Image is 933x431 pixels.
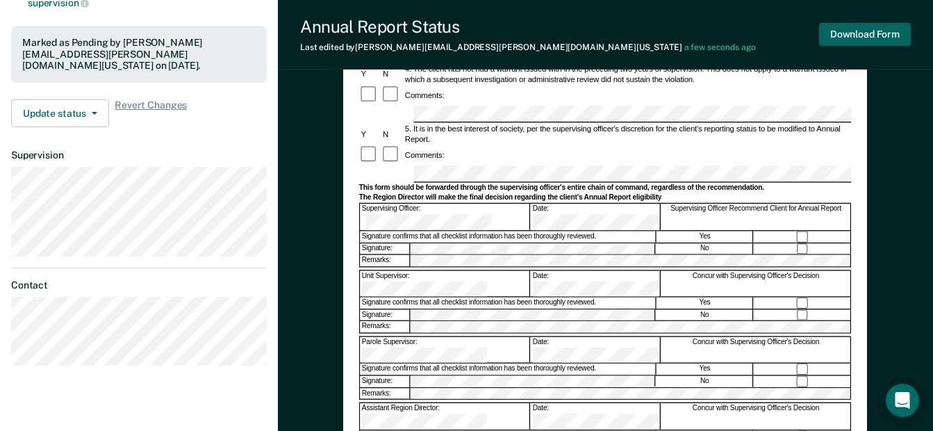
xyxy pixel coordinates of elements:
[360,364,656,375] div: Signature confirms that all checklist information has been thoroughly reviewed.
[657,243,754,254] div: No
[360,298,656,309] div: Signature confirms that all checklist information has been thoroughly reviewed.
[360,231,656,243] div: Signature confirms that all checklist information has been thoroughly reviewed.
[381,68,404,79] div: N
[360,388,411,399] div: Remarks:
[404,149,447,160] div: Comments:
[360,204,530,231] div: Supervising Officer:
[360,270,530,297] div: Unit Supervisor:
[11,99,109,127] button: Update status
[11,279,267,291] dt: Contact
[531,204,661,231] div: Date:
[359,184,851,193] div: This form should be forwarded through the supervising officer's entire chain of command, regardle...
[359,193,851,202] div: The Region Director will make the final decision regarding the client's Annual Report eligibility
[404,123,852,144] div: 5. It is in the best interest of society, per the supervising officer's discretion for the client...
[360,322,411,333] div: Remarks:
[531,270,661,297] div: Date:
[684,42,756,52] span: a few seconds ago
[657,231,754,243] div: Yes
[661,337,851,364] div: Concur with Supervising Officer's Decision
[300,42,756,52] div: Last edited by [PERSON_NAME][EMAIL_ADDRESS][PERSON_NAME][DOMAIN_NAME][US_STATE]
[11,149,267,161] dt: Supervision
[819,23,911,46] button: Download Form
[360,376,410,387] div: Signature:
[531,403,661,430] div: Date:
[661,270,851,297] div: Concur with Supervising Officer's Decision
[360,309,410,320] div: Signature:
[360,255,411,266] div: Remarks:
[360,403,530,430] div: Assistant Region Director:
[404,90,447,100] div: Comments:
[661,204,851,231] div: Supervising Officer Recommend Client for Annual Report
[300,17,756,37] div: Annual Report Status
[657,309,754,320] div: No
[531,337,661,364] div: Date:
[381,129,404,139] div: N
[359,68,381,79] div: Y
[360,243,410,254] div: Signature:
[359,129,381,139] div: Y
[22,37,256,72] div: Marked as Pending by [PERSON_NAME][EMAIL_ADDRESS][PERSON_NAME][DOMAIN_NAME][US_STATE] on [DATE].
[115,99,187,127] span: Revert Changes
[360,337,530,364] div: Parole Supervisor:
[661,403,851,430] div: Concur with Supervising Officer's Decision
[657,376,754,387] div: No
[657,364,754,375] div: Yes
[657,298,754,309] div: Yes
[886,384,919,417] div: Open Intercom Messenger
[404,63,852,84] div: 4. The client has not had a warrant issued with in the preceding two years of supervision. This d...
